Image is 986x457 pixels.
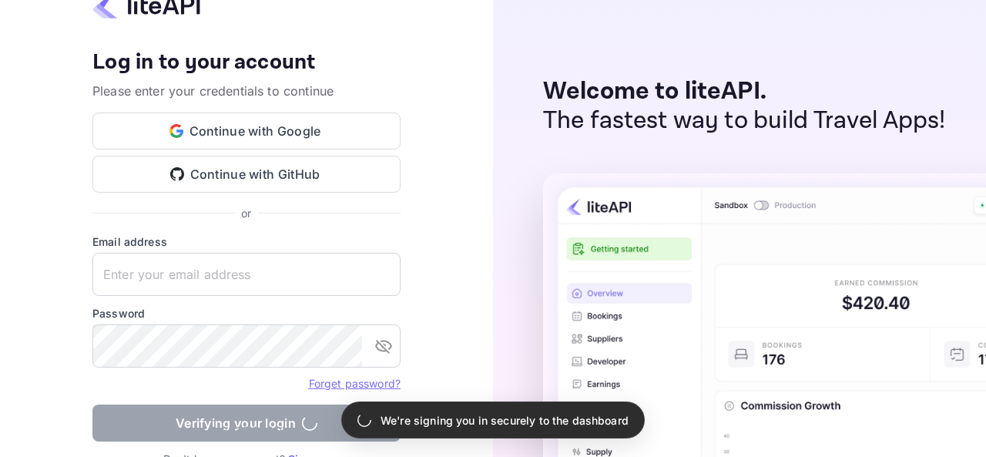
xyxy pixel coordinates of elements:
p: Please enter your credentials to continue [92,82,401,100]
input: Enter your email address [92,253,401,296]
label: Password [92,305,401,321]
a: Forget password? [309,377,401,390]
a: Forget password? [309,375,401,391]
label: Email address [92,234,401,250]
p: The fastest way to build Travel Apps! [543,106,946,136]
button: Continue with Google [92,113,401,150]
p: We're signing you in securely to the dashboard [381,412,629,428]
p: Welcome to liteAPI. [543,77,946,106]
h4: Log in to your account [92,49,401,76]
button: toggle password visibility [368,331,399,361]
button: Continue with GitHub [92,156,401,193]
p: or [241,205,251,221]
p: © 2025 liteAPI [208,422,285,439]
